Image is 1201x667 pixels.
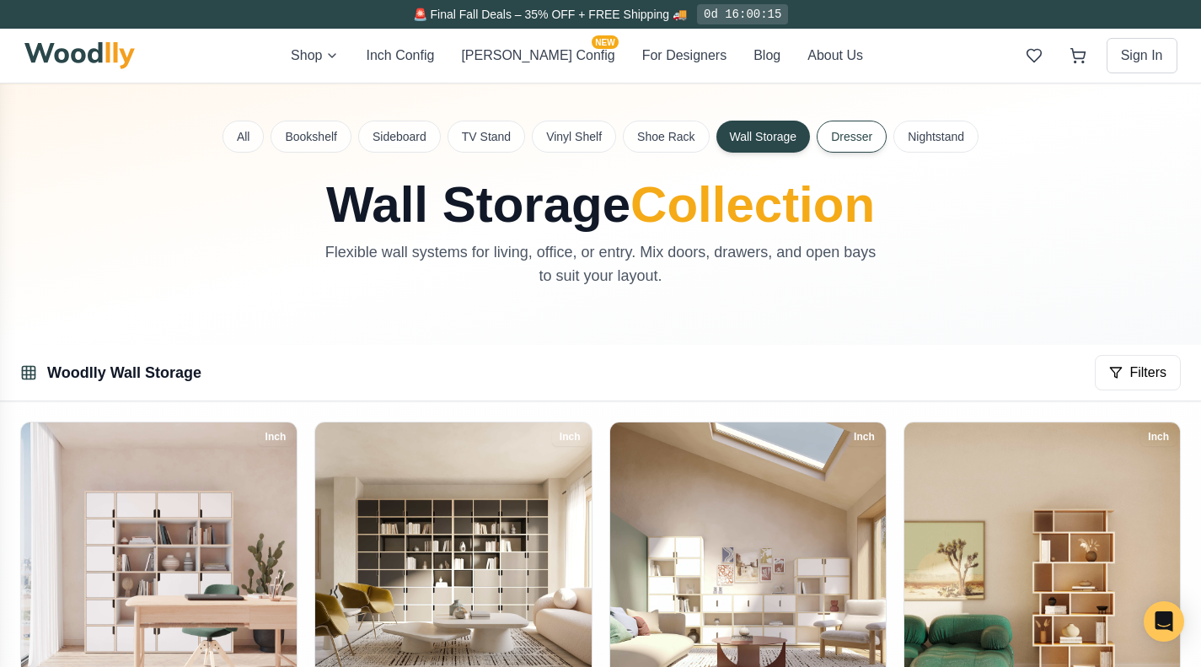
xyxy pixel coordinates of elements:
div: Open Intercom Messenger [1144,601,1184,642]
span: Filters [1129,363,1166,383]
button: Blog [753,46,780,66]
span: Collection [630,176,875,233]
div: Inch [1140,428,1177,446]
button: About Us [807,46,863,66]
p: Flexible wall systems for living, office, or entry. Mix doors, drawers, and open bays to suit you... [318,240,884,288]
button: For Designers [642,46,726,66]
button: Shoe Rack [623,121,709,153]
button: Sign In [1107,38,1177,73]
button: Dresser [817,121,887,153]
div: 0d 16:00:15 [697,4,788,24]
div: Inch [846,428,882,446]
span: NEW [592,35,618,49]
button: Filters [1095,355,1181,390]
button: Wall Storage [716,121,811,153]
button: Vinyl Shelf [532,121,616,153]
button: TV Stand [448,121,525,153]
button: Inch Config [366,46,434,66]
button: [PERSON_NAME] ConfigNEW [461,46,614,66]
h1: Wall Storage [223,180,978,230]
button: All [223,121,265,153]
div: Inch [258,428,294,446]
a: Woodlly Wall Storage [47,364,201,381]
img: Woodlly [24,42,136,69]
div: Inch [552,428,588,446]
span: 🚨 Final Fall Deals – 35% OFF + FREE Shipping 🚚 [413,8,687,21]
button: Shop [291,46,339,66]
button: Nightstand [893,121,978,153]
button: Sideboard [358,121,441,153]
button: Bookshelf [271,121,351,153]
